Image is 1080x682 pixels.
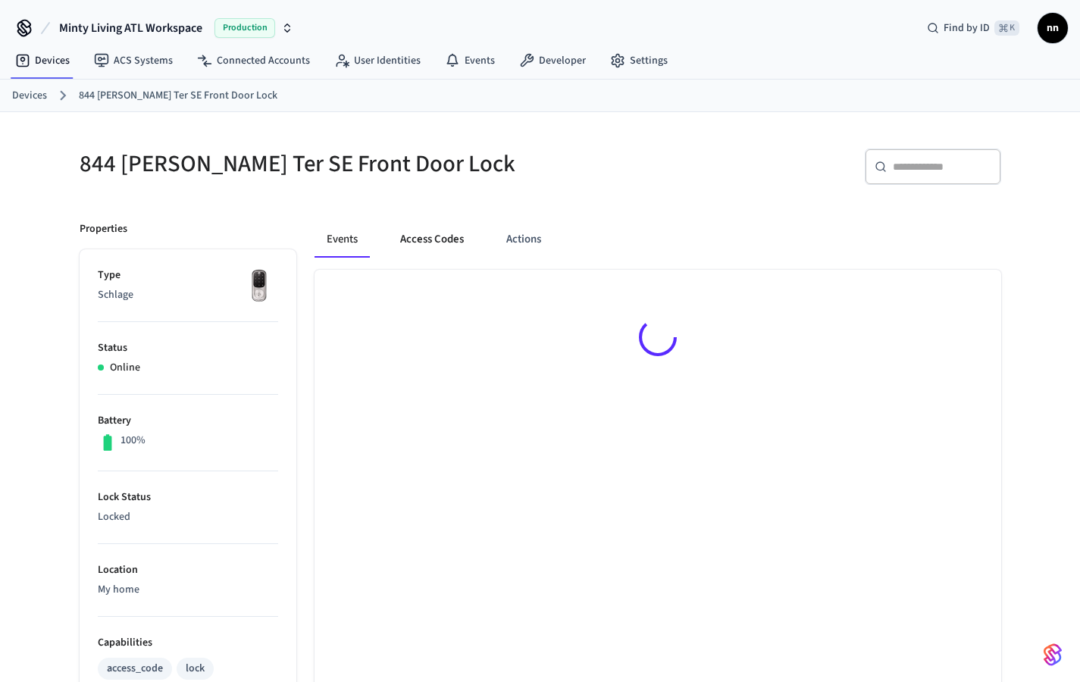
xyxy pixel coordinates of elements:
a: Settings [598,47,680,74]
div: access_code [107,661,163,677]
span: ⌘ K [994,20,1019,36]
span: Minty Living ATL Workspace [59,19,202,37]
button: nn [1038,13,1068,43]
a: Connected Accounts [185,47,322,74]
a: User Identities [322,47,433,74]
p: Type [98,267,278,283]
p: Online [110,360,140,376]
a: Devices [3,47,82,74]
span: Find by ID [944,20,990,36]
button: Actions [494,221,553,258]
p: Battery [98,413,278,429]
a: Events [433,47,507,74]
img: Yale Assure Touchscreen Wifi Smart Lock, Satin Nickel, Front [240,267,278,305]
button: Events [315,221,370,258]
button: Access Codes [388,221,476,258]
p: Lock Status [98,490,278,505]
p: 100% [121,433,146,449]
div: Find by ID⌘ K [915,14,1031,42]
a: Devices [12,88,47,104]
a: ACS Systems [82,47,185,74]
h5: 844 [PERSON_NAME] Ter SE Front Door Lock [80,149,531,180]
p: My home [98,582,278,598]
span: Production [214,18,275,38]
p: Locked [98,509,278,525]
div: lock [186,661,205,677]
div: ant example [315,221,1001,258]
p: Capabilities [98,635,278,651]
p: Schlage [98,287,278,303]
img: SeamLogoGradient.69752ec5.svg [1044,643,1062,667]
a: 844 [PERSON_NAME] Ter SE Front Door Lock [79,88,277,104]
p: Properties [80,221,127,237]
p: Location [98,562,278,578]
a: Developer [507,47,598,74]
p: Status [98,340,278,356]
span: nn [1039,14,1066,42]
